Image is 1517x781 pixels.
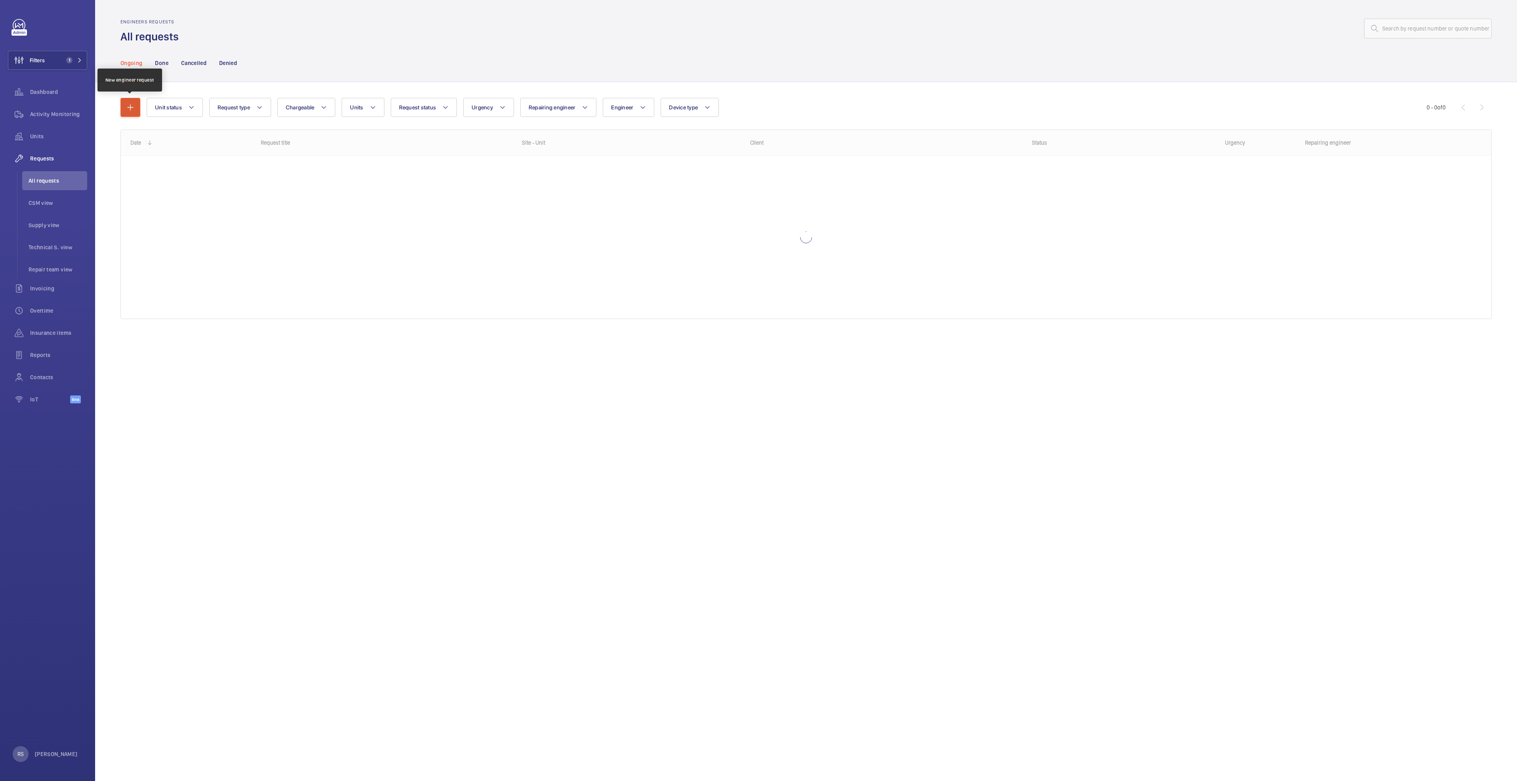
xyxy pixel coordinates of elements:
span: Overtime [30,307,87,315]
button: Unit status [147,98,203,117]
p: Denied [219,59,237,67]
span: Urgency [472,104,493,111]
span: Engineer [611,104,633,111]
span: Reports [30,351,87,359]
span: Invoicing [30,285,87,292]
span: IoT [30,395,70,403]
div: New engineer request [105,76,154,84]
span: Repair team view [29,265,87,273]
button: Units [342,98,384,117]
button: Filters1 [8,51,87,70]
span: Chargeable [286,104,315,111]
span: Request type [218,104,250,111]
button: Repairing engineer [520,98,597,117]
span: of [1437,104,1442,111]
p: [PERSON_NAME] [35,750,78,758]
button: Device type [661,98,719,117]
span: Units [350,104,363,111]
span: 1 [66,57,73,63]
span: Request status [399,104,436,111]
span: Repairing engineer [529,104,576,111]
span: Supply view [29,221,87,229]
p: RS [17,750,24,758]
button: Request status [391,98,457,117]
span: Dashboard [30,88,87,96]
button: Engineer [603,98,654,117]
p: Done [155,59,168,67]
p: Ongoing [120,59,142,67]
span: Technical S. view [29,243,87,251]
span: Insurance items [30,329,87,337]
span: 0 - 0 0 [1427,105,1446,110]
button: Request type [209,98,271,117]
span: Activity Monitoring [30,110,87,118]
span: Unit status [155,104,182,111]
span: CSM view [29,199,87,207]
h2: Engineers requests [120,19,183,25]
p: Cancelled [181,59,206,67]
span: All requests [29,177,87,185]
span: Device type [669,104,698,111]
span: Contacts [30,373,87,381]
button: Chargeable [277,98,336,117]
input: Search by request number or quote number [1364,19,1492,38]
span: Requests [30,155,87,162]
span: Beta [70,395,81,403]
h1: All requests [120,29,183,44]
span: Filters [30,56,45,64]
span: Units [30,132,87,140]
button: Urgency [463,98,514,117]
